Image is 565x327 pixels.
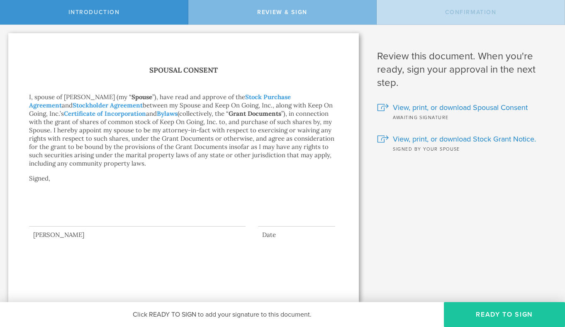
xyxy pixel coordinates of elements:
p: Signed, [29,174,338,199]
button: Ready to Sign [444,302,565,327]
h1: Review this document. When you're ready, sign your approval in the next step. [377,50,553,90]
a: Certificate of Incorporation [64,110,146,117]
a: Stock Purchase Agreement [29,93,291,109]
p: I, spouse of [PERSON_NAME] (my “ ”), have read and approve of the and between my Spouse and Keep ... [29,93,338,168]
a: Stockholder Agreement [73,101,143,109]
strong: Grant Documents [229,110,281,117]
strong: Spouse [132,93,152,101]
span: View, print, or download Spousal Consent [393,102,528,113]
h1: Spousal Consent [29,64,338,76]
div: Awaiting signature [377,113,553,121]
span: Click READY TO SIGN to add your signature to this document. [133,310,312,319]
span: View, print, or download Stock Grant Notice. [393,134,536,144]
span: Introduction [68,9,120,16]
a: Bylaws [157,110,178,117]
iframe: Chat Widget [524,262,565,302]
span: Confirmation [445,9,497,16]
div: Date [258,231,335,239]
span: Review & Sign [257,9,307,16]
div: Signed by your spouse [377,144,553,153]
div: [PERSON_NAME] [29,231,246,239]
